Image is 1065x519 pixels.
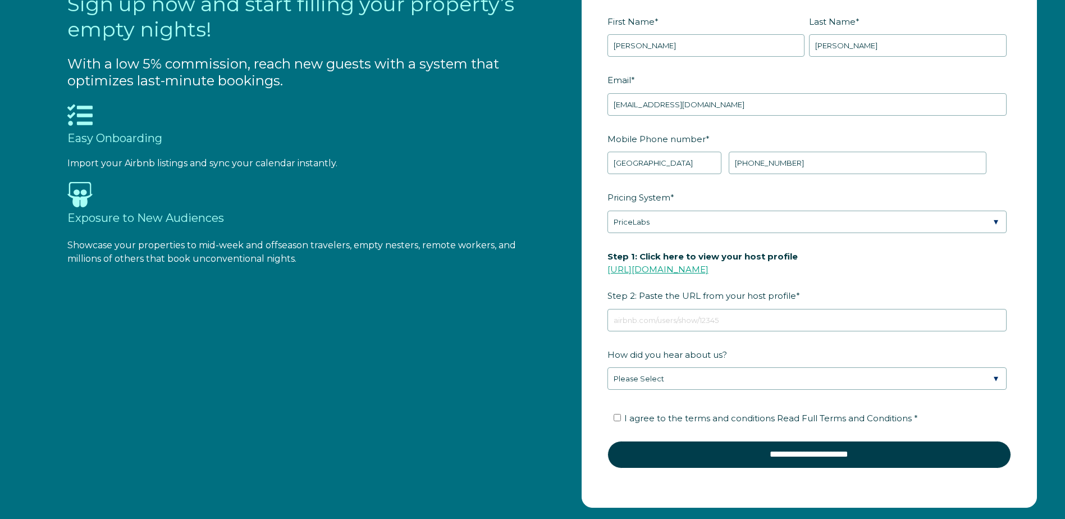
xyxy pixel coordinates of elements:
span: Step 1: Click here to view your host profile [607,248,798,265]
a: Read Full Terms and Conditions [775,413,914,424]
input: I agree to the terms and conditions Read Full Terms and Conditions * [614,414,621,421]
span: Showcase your properties to mid-week and offseason travelers, empty nesters, remote workers, and ... [67,240,516,264]
span: First Name [607,13,655,30]
span: Import your Airbnb listings and sync your calendar instantly. [67,158,337,169]
span: Email [607,71,631,89]
a: [URL][DOMAIN_NAME] [607,264,709,275]
span: Last Name [809,13,856,30]
span: How did you hear about us? [607,346,727,363]
span: With a low 5% commission, reach new guests with a system that optimizes last-minute bookings. [67,56,499,89]
span: I agree to the terms and conditions [624,413,918,424]
span: Step 2: Paste the URL from your host profile [607,248,798,304]
span: Read Full Terms and Conditions [777,413,912,424]
span: Pricing System [607,189,670,206]
span: Mobile Phone number [607,130,706,148]
span: Easy Onboarding [67,131,162,145]
span: Exposure to New Audiences [67,211,224,225]
input: airbnb.com/users/show/12345 [607,309,1007,331]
